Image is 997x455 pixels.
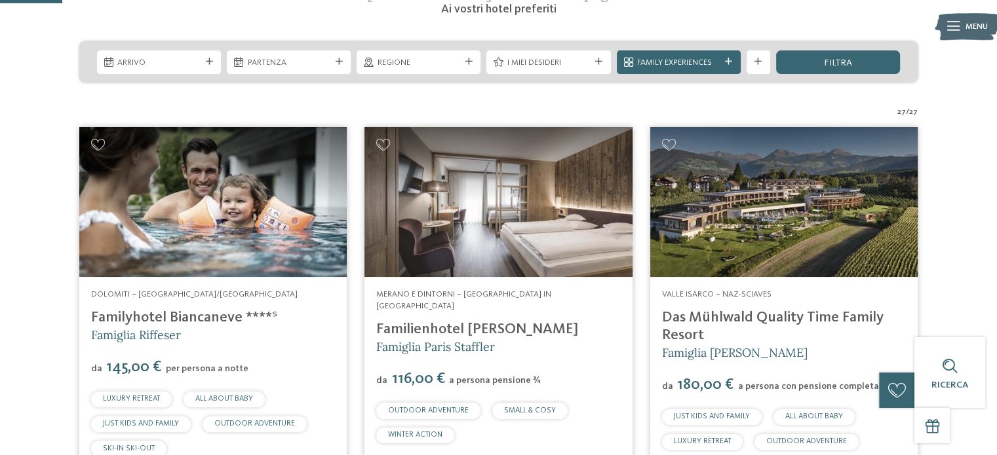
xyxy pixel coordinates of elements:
span: da [662,382,673,391]
a: Das Mühlwald Quality Time Family Resort [662,310,884,342]
span: LUXURY RETREAT [103,395,160,403]
span: a persona con pensione completa [738,382,879,391]
span: da [376,376,387,385]
span: Ai vostri hotel preferiti [440,3,556,15]
span: per persona a notte [166,364,248,373]
span: SKI-IN SKI-OUT [103,445,155,452]
span: filtra [824,58,852,67]
img: Cercate un hotel per famiglie? Qui troverete solo i migliori! [79,127,347,278]
img: Cercate un hotel per famiglie? Qui troverete solo i migliori! [650,127,918,278]
span: 27 [909,106,918,118]
span: Famiglia [PERSON_NAME] [662,345,808,360]
a: Familyhotel Biancaneve ****ˢ [91,310,278,325]
span: SMALL & COSY [504,407,556,414]
span: Famiglia Paris Staffler [376,339,495,354]
span: Dolomiti – [GEOGRAPHIC_DATA]/[GEOGRAPHIC_DATA] [91,290,298,299]
span: I miei desideri [507,57,590,69]
span: a persona pensione ¾ [449,376,541,385]
span: 27 [897,106,906,118]
span: WINTER ACTION [388,431,442,439]
span: 145,00 € [104,359,165,375]
span: Regione [378,57,460,69]
span: Partenza [248,57,330,69]
span: JUST KIDS AND FAMILY [103,420,179,428]
span: OUTDOOR ADVENTURE [214,420,295,428]
span: Family Experiences [637,57,720,69]
span: Merano e dintorni – [GEOGRAPHIC_DATA] in [GEOGRAPHIC_DATA] [376,290,551,310]
a: Familienhotel [PERSON_NAME] [376,322,578,337]
span: OUTDOOR ADVENTURE [766,437,847,445]
span: Ricerca [931,380,968,390]
span: OUTDOOR ADVENTURE [388,407,469,414]
span: ALL ABOUT BABY [195,395,253,403]
img: Cercate un hotel per famiglie? Qui troverete solo i migliori! [364,127,632,278]
span: 180,00 € [674,377,737,393]
span: Famiglia Riffeser [91,327,181,342]
span: ALL ABOUT BABY [785,412,843,420]
span: / [906,106,909,118]
span: da [91,364,102,373]
span: Valle Isarco – Naz-Sciaves [662,290,772,299]
span: Arrivo [117,57,200,69]
span: LUXURY RETREAT [674,437,731,445]
span: JUST KIDS AND FAMILY [674,412,750,420]
span: 116,00 € [389,371,448,387]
